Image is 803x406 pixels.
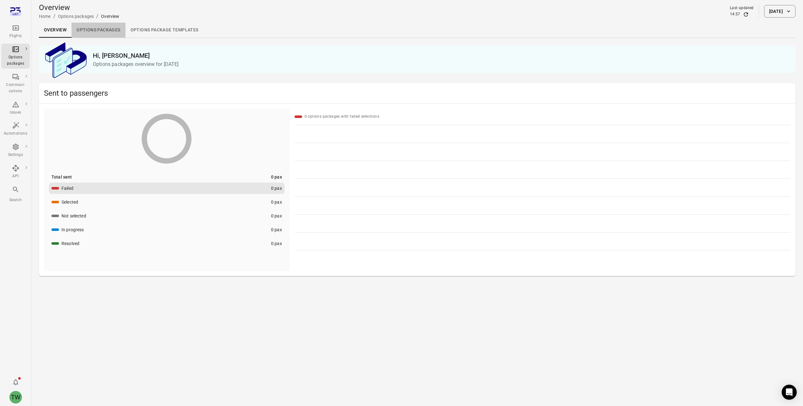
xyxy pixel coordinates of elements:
div: Open Intercom Messenger [782,385,797,400]
a: Automations [1,120,30,139]
div: Overview [101,13,119,19]
button: Failed0 pax [49,183,285,194]
div: 14:57 [730,11,740,18]
button: Not selected0 pax [49,210,285,222]
a: Flights [1,22,30,41]
h2: Hi, [PERSON_NAME] [93,51,790,61]
a: Options packages [1,44,30,69]
div: In progress [61,227,84,233]
a: API [1,163,30,181]
button: [DATE] [764,5,795,18]
div: 0 pax [271,185,282,191]
div: Flights [4,33,27,39]
div: 0 pax [271,174,282,180]
button: Refresh data [743,11,749,18]
div: Communi-cations [4,82,27,94]
div: 0 pax [271,240,282,247]
li: / [53,13,56,20]
a: Settings [1,141,30,160]
a: Overview [39,23,72,38]
button: Search [1,184,30,205]
a: Options packages [72,23,125,38]
div: Search [4,197,27,203]
div: 0 options packages with failed selections [305,114,379,120]
div: 0 pax [271,213,282,219]
div: Selected [61,199,78,205]
nav: Breadcrumbs [39,13,120,20]
button: Selected0 pax [49,196,285,208]
div: Failed [61,185,73,191]
div: 0 pax [271,199,282,205]
div: Total sent [51,174,72,180]
button: Tony Wang [7,388,24,406]
div: Automations [4,131,27,137]
div: Resolved [61,240,79,247]
a: Issues [1,99,30,118]
h1: Overview [39,3,120,13]
div: Local navigation [39,23,795,38]
a: Communi-cations [1,71,30,96]
p: Options packages overview for [DATE] [93,61,790,68]
button: Resolved0 pax [49,238,285,249]
div: Issues [4,110,27,116]
div: Not selected [61,213,86,219]
button: In progress0 pax [49,224,285,235]
h2: Sent to passengers [44,88,790,98]
div: TW [9,391,22,403]
div: API [4,173,27,179]
div: 0 pax [271,227,282,233]
a: Options packages [58,14,94,19]
div: Options packages [4,54,27,67]
li: / [96,13,98,20]
div: Settings [4,152,27,158]
a: Home [39,14,51,19]
button: Notifications [9,376,22,388]
a: Options package Templates [125,23,204,38]
div: Last updated [730,5,754,11]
